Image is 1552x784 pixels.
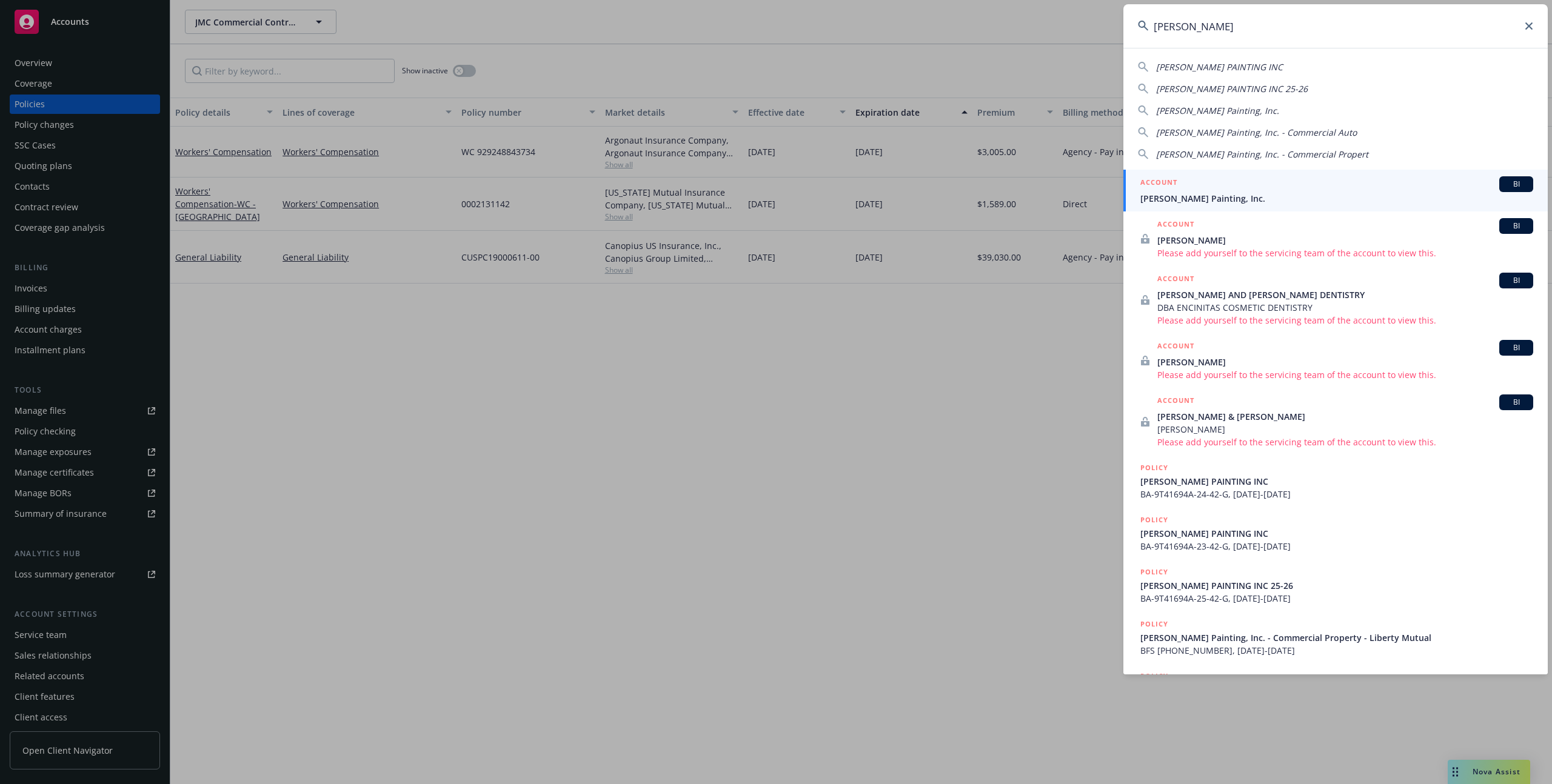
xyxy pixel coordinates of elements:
a: POLICY[PERSON_NAME] PAINTING INCBA-9T41694A-24-42-G, [DATE]-[DATE] [1123,455,1548,507]
span: BFS [PHONE_NUMBER], [DATE]-[DATE] [1140,644,1533,657]
span: [PERSON_NAME] AND [PERSON_NAME] DENTISTRY [1157,288,1533,301]
a: ACCOUNTBI[PERSON_NAME]Please add yourself to the servicing team of the account to view this. [1123,333,1548,388]
span: BA-9T41694A-24-42-G, [DATE]-[DATE] [1140,488,1533,500]
span: BI [1504,275,1528,286]
h5: POLICY [1140,462,1168,474]
a: ACCOUNTBI[PERSON_NAME] Painting, Inc. [1123,170,1548,211]
span: [PERSON_NAME] [1157,356,1533,368]
a: POLICY[PERSON_NAME] PAINTING INC 25-26BA-9T41694A-25-42-G, [DATE]-[DATE] [1123,559,1548,611]
h5: ACCOUNT [1157,273,1194,287]
span: [PERSON_NAME] Painting, Inc. [1140,192,1533,205]
span: Please add yourself to the servicing team of the account to view this. [1157,436,1533,448]
a: POLICY[PERSON_NAME] PAINTING INCBA-9T41694A-23-42-G, [DATE]-[DATE] [1123,507,1548,559]
span: [PERSON_NAME] & [PERSON_NAME] [1157,410,1533,423]
h5: ACCOUNT [1157,394,1194,409]
h5: ACCOUNT [1140,176,1177,191]
span: Please add yourself to the servicing team of the account to view this. [1157,247,1533,259]
h5: POLICY [1140,618,1168,630]
span: [PERSON_NAME] PAINTING INC 25-26 [1156,83,1308,95]
h5: POLICY [1140,514,1168,526]
span: BI [1504,221,1528,231]
span: DBA ENCINITAS COSMETIC DENTISTRY [1157,301,1533,314]
a: ACCOUNTBI[PERSON_NAME] & [PERSON_NAME][PERSON_NAME]Please add yourself to the servicing team of t... [1123,388,1548,455]
h5: ACCOUNT [1157,340,1194,354]
a: POLICY[PERSON_NAME] Painting, Inc. - Commercial Property - Liberty MutualBFS [PHONE_NUMBER], [DAT... [1123,611,1548,663]
span: [PERSON_NAME] PAINTING INC [1140,475,1533,488]
span: BI [1504,179,1528,190]
span: Please add yourself to the servicing team of the account to view this. [1157,314,1533,327]
span: BI [1504,397,1528,408]
span: [PERSON_NAME] Painting, Inc. - Commercial Property - Liberty Mutual [1140,631,1533,644]
span: BI [1504,342,1528,353]
h5: POLICY [1140,670,1168,682]
a: ACCOUNTBI[PERSON_NAME]Please add yourself to the servicing team of the account to view this. [1123,211,1548,266]
span: [PERSON_NAME] PAINTING INC [1156,61,1283,73]
span: Please add yourself to the servicing team of the account to view this. [1157,368,1533,381]
input: Search... [1123,4,1548,48]
span: [PERSON_NAME] Painting, Inc. - Commercial Auto [1156,127,1357,138]
a: ACCOUNTBI[PERSON_NAME] AND [PERSON_NAME] DENTISTRYDBA ENCINITAS COSMETIC DENTISTRYPlease add your... [1123,266,1548,333]
span: BA-9T41694A-25-42-G, [DATE]-[DATE] [1140,592,1533,605]
h5: POLICY [1140,566,1168,578]
span: [PERSON_NAME] [1157,423,1533,436]
span: [PERSON_NAME] PAINTING INC 25-26 [1140,579,1533,592]
span: [PERSON_NAME] Painting, Inc. [1156,105,1279,116]
h5: ACCOUNT [1157,218,1194,233]
span: [PERSON_NAME] Painting, Inc. - Commercial Propert [1156,148,1368,160]
span: [PERSON_NAME] [1157,234,1533,247]
a: POLICY [1123,663,1548,716]
span: [PERSON_NAME] PAINTING INC [1140,527,1533,540]
span: BA-9T41694A-23-42-G, [DATE]-[DATE] [1140,540,1533,553]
